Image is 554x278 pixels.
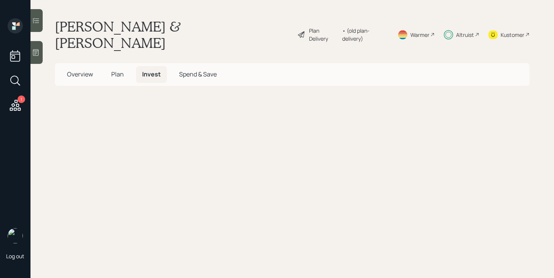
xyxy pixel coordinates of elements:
[342,27,388,43] div: • (old plan-delivery)
[501,31,524,39] div: Kustomer
[67,70,93,78] span: Overview
[18,95,25,103] div: 1
[55,18,291,51] h1: [PERSON_NAME] & [PERSON_NAME]
[142,70,161,78] span: Invest
[6,253,24,260] div: Log out
[8,228,23,243] img: michael-russo-headshot.png
[456,31,474,39] div: Altruist
[410,31,429,39] div: Warmer
[111,70,124,78] span: Plan
[309,27,338,43] div: Plan Delivery
[179,70,217,78] span: Spend & Save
